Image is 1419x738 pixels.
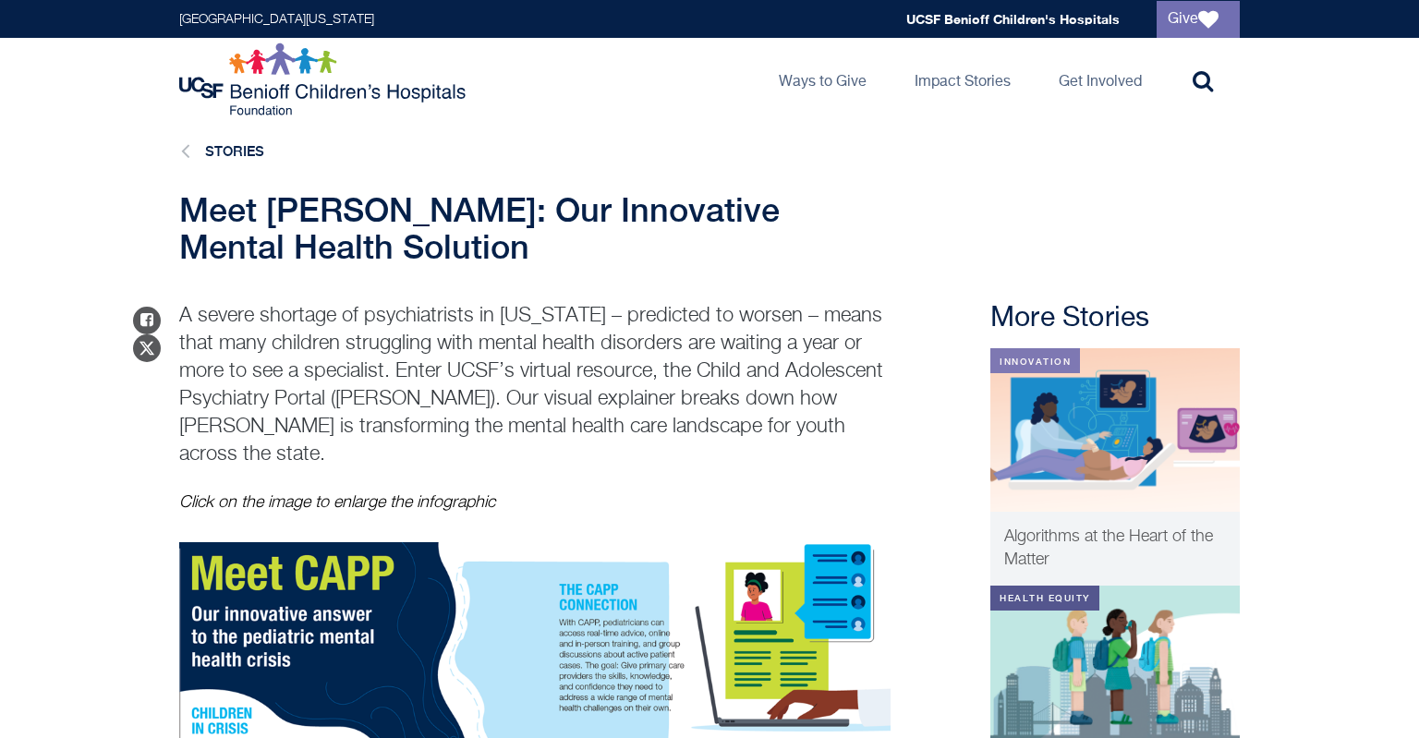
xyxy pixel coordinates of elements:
[1004,528,1213,568] span: Algorithms at the Heart of the Matter
[990,348,1240,586] a: Innovation Algorithm of the Heart thumbnail Algorithms at the Heart of the Matter
[990,586,1099,611] div: Health Equity
[990,302,1240,335] h2: More Stories
[205,143,264,159] a: Stories
[990,348,1240,512] img: Algorithm of the Heart thumbnail
[1044,38,1157,121] a: Get Involved
[764,38,881,121] a: Ways to Give
[900,38,1025,121] a: Impact Stories
[179,494,495,511] em: Click on the image to enlarge the infographic
[906,11,1120,27] a: UCSF Benioff Children's Hospitals
[1157,1,1240,38] a: Give
[990,348,1080,373] div: Innovation
[179,190,780,266] span: Meet [PERSON_NAME]: Our Innovative Mental Health Solution
[179,302,891,468] p: A severe shortage of psychiatrists in [US_STATE] – predicted to worsen – means that many children...
[179,42,470,116] img: Logo for UCSF Benioff Children's Hospitals Foundation
[179,13,374,26] a: [GEOGRAPHIC_DATA][US_STATE]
